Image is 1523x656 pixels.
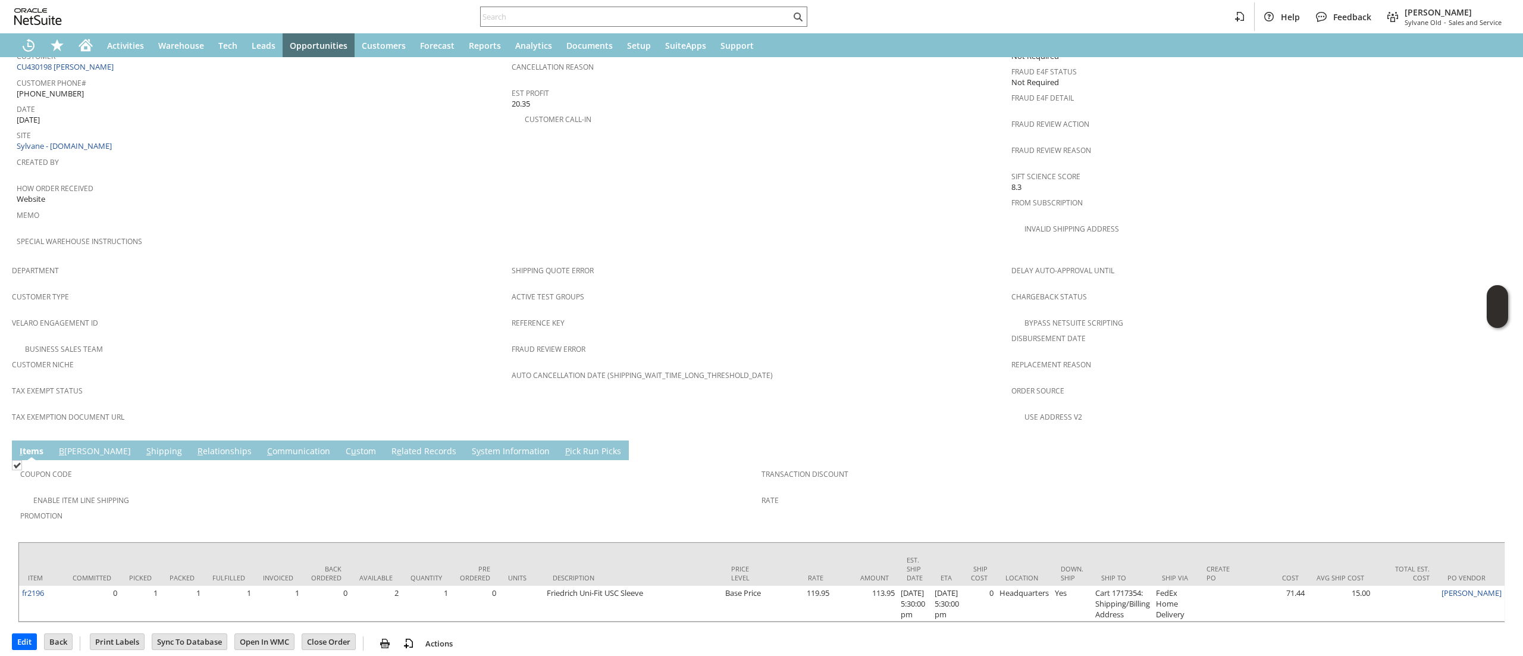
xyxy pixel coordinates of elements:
[14,33,43,57] a: Recent Records
[962,586,996,621] td: 0
[20,445,23,457] span: I
[722,586,767,621] td: Base Price
[1092,586,1153,621] td: Cart 1717354: Shipping/Billing Address
[761,495,779,505] a: Rate
[559,33,620,57] a: Documents
[627,40,651,51] span: Setup
[161,586,203,621] td: 1
[143,445,185,458] a: Shipping
[17,114,40,126] span: [DATE]
[932,586,962,621] td: [DATE] 5:30:00 pm
[17,61,117,72] a: CU430198 [PERSON_NAME]
[941,573,953,582] div: ETA
[460,564,490,582] div: Pre Ordered
[1333,11,1371,23] span: Feedback
[512,62,594,72] a: Cancellation Reason
[658,33,713,57] a: SuiteApps
[420,40,455,51] span: Forecast
[397,445,402,457] span: e
[264,445,333,458] a: Communication
[402,586,451,621] td: 1
[481,10,791,24] input: Search
[1251,573,1299,582] div: Cost
[25,344,103,354] a: Business Sales Team
[14,8,62,25] svg: logo
[566,40,613,51] span: Documents
[12,318,98,328] a: Velaro Engagement ID
[1011,182,1021,193] span: 8.3
[620,33,658,57] a: Setup
[263,573,293,582] div: Invoiced
[907,555,923,582] div: Est. Ship Date
[79,38,93,52] svg: Home
[1011,67,1077,77] a: Fraud E4F Status
[512,318,565,328] a: Reference Key
[302,586,350,621] td: 0
[100,33,151,57] a: Activities
[665,40,706,51] span: SuiteApps
[996,586,1052,621] td: Headquarters
[212,573,245,582] div: Fulfilled
[1011,119,1089,129] a: Fraud Review Action
[1242,586,1308,621] td: 71.44
[512,370,773,380] a: Auto Cancellation Date (shipping_wait_time_long_threshold_date)
[410,573,442,582] div: Quantity
[1011,145,1091,155] a: Fraud Review Reason
[283,33,355,57] a: Opportunities
[17,183,93,193] a: How Order Received
[17,157,59,167] a: Created By
[12,460,22,470] img: Checked
[211,33,245,57] a: Tech
[1317,573,1364,582] div: Avg Ship Cost
[22,588,44,598] a: fr2196
[20,511,62,521] a: Promotion
[1024,224,1119,234] a: Invalid Shipping Address
[512,344,585,354] a: Fraud Review Error
[56,445,134,458] a: B[PERSON_NAME]
[71,33,100,57] a: Home
[120,586,161,621] td: 1
[28,573,55,582] div: Item
[351,445,356,457] span: u
[388,445,459,458] a: Related Records
[17,193,45,205] span: Website
[1382,564,1430,582] div: Total Est. Cost
[218,40,237,51] span: Tech
[562,445,624,458] a: Pick Run Picks
[129,573,152,582] div: Picked
[12,265,59,276] a: Department
[290,40,347,51] span: Opportunities
[1011,292,1087,302] a: Chargeback Status
[17,445,46,458] a: Items
[791,10,805,24] svg: Search
[1024,412,1082,422] a: Use Address V2
[1011,93,1074,103] a: Fraud E4F Detail
[477,445,481,457] span: y
[1153,586,1198,621] td: FedEx Home Delivery
[469,445,553,458] a: System Information
[146,445,151,457] span: S
[235,634,294,649] input: Open In WMC
[17,130,31,140] a: Site
[1011,198,1083,208] a: From Subscription
[898,586,932,621] td: [DATE] 5:30:00 pm
[720,40,754,51] span: Support
[1207,564,1233,582] div: Create PO
[1061,564,1083,582] div: Down. Ship
[12,412,124,422] a: Tax Exemption Document URL
[512,98,530,110] span: 20.35
[20,469,72,479] a: Coupon Code
[565,445,570,457] span: P
[195,445,255,458] a: Relationships
[151,33,211,57] a: Warehouse
[1011,360,1091,370] a: Replacement reason
[1405,7,1502,18] span: [PERSON_NAME]
[761,469,848,479] a: Transaction Discount
[311,564,341,582] div: Back Ordered
[512,265,594,276] a: Shipping Quote Error
[17,104,35,114] a: Date
[402,636,416,651] img: add-record.svg
[21,38,36,52] svg: Recent Records
[245,33,283,57] a: Leads
[50,38,64,52] svg: Shortcuts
